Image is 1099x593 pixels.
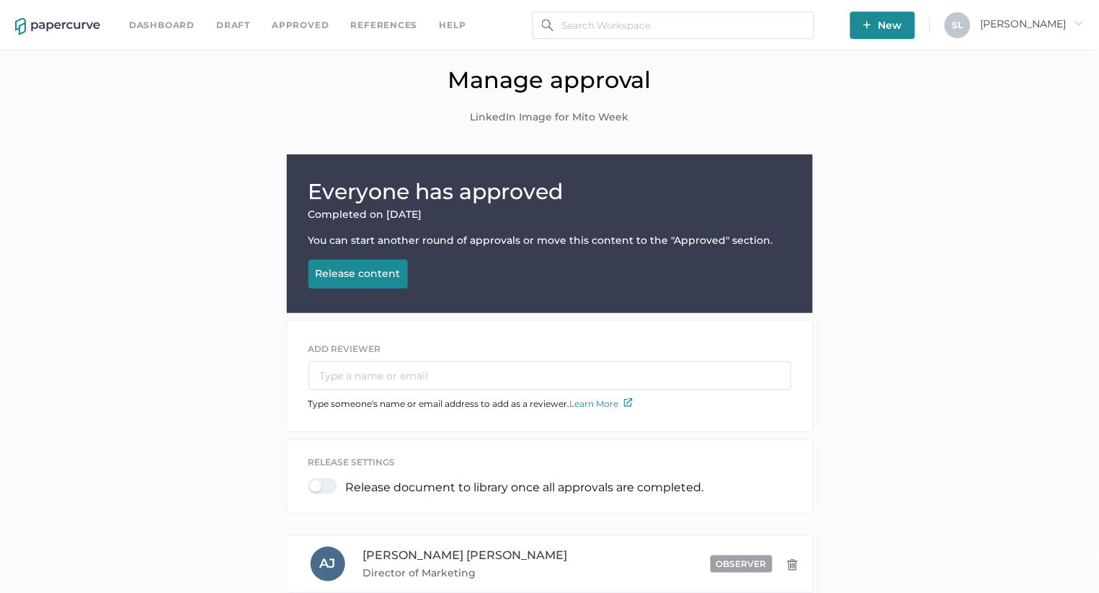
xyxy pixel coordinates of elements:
[272,17,329,33] a: Approved
[542,19,553,31] img: search.bf03fe8b.svg
[863,12,902,39] span: New
[308,343,381,354] span: ADD REVIEWER
[308,457,396,467] span: release settings
[850,12,915,39] button: New
[953,19,964,30] span: S L
[308,234,791,247] div: You can start another round of approvals or move this content to the "Approved" section.
[570,398,633,409] a: Learn More
[363,564,581,581] span: Director of Marketing
[471,110,629,126] span: LinkedIn Image for Mito Week
[533,12,814,39] input: Search Workspace
[129,17,195,33] a: Dashboard
[716,558,767,569] span: observer
[320,555,336,571] span: A J
[308,208,791,221] div: Completed on [DATE]
[15,18,100,35] img: papercurve-logo-colour.7244d18c.svg
[363,548,568,562] span: [PERSON_NAME] [PERSON_NAME]
[316,267,401,280] div: Release content
[308,398,633,409] span: Type someone's name or email address to add as a reviewer.
[308,176,791,208] h1: Everyone has approved
[1074,18,1084,28] i: arrow_right
[863,21,871,29] img: plus-white.e19ec114.svg
[624,398,633,407] img: external-link-icon.7ec190a1.svg
[787,559,798,571] img: delete
[346,480,704,494] p: Release document to library once all approvals are completed.
[308,361,791,390] input: Type a name or email
[308,260,408,289] button: Release content
[11,66,1088,94] h1: Manage approval
[351,17,418,33] a: References
[981,17,1084,30] span: [PERSON_NAME]
[216,17,250,33] a: Draft
[440,17,466,33] div: help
